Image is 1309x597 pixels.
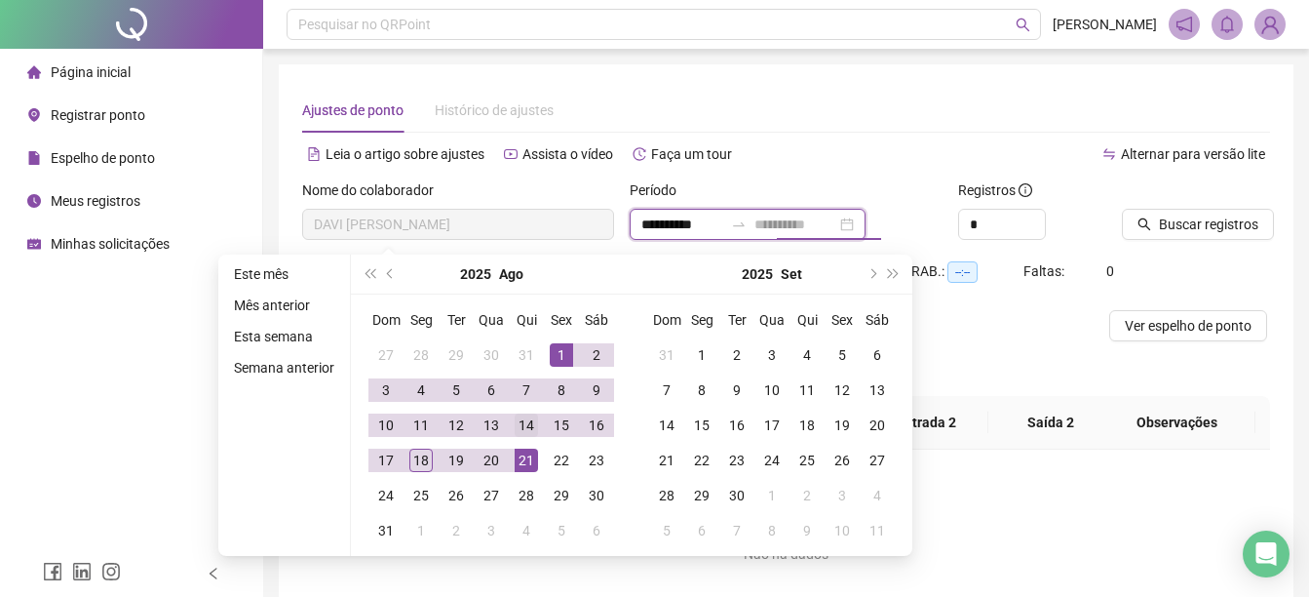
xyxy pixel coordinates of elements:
td: 2025-10-02 [789,478,825,513]
span: Registrar ponto [51,107,145,123]
div: 25 [795,449,819,472]
div: 31 [515,343,538,367]
td: 2025-10-04 [860,478,895,513]
div: 30 [725,484,749,507]
div: 17 [374,449,398,472]
td: 2025-10-10 [825,513,860,548]
td: 2025-08-23 [579,443,614,478]
td: 2025-09-24 [754,443,789,478]
td: 2025-09-26 [825,443,860,478]
td: 2025-09-14 [649,408,684,443]
div: 30 [585,484,608,507]
span: file [27,151,41,165]
td: 2025-08-19 [439,443,474,478]
th: Observações [1097,396,1255,450]
th: Sex [825,302,860,338]
td: 2025-08-15 [544,408,579,443]
div: 3 [760,343,784,367]
div: 2 [795,484,819,507]
td: 2025-09-12 [825,373,860,408]
span: left [207,567,220,580]
span: Página inicial [51,64,131,80]
div: 7 [655,378,678,402]
th: Dom [368,302,404,338]
td: 2025-08-02 [579,338,614,373]
span: Espelho de ponto [51,150,155,166]
div: 4 [866,484,889,507]
td: 2025-09-28 [649,478,684,513]
li: Mês anterior [226,294,342,317]
span: Buscar registros [1159,214,1258,235]
td: 2025-08-06 [474,373,509,408]
td: 2025-09-27 [860,443,895,478]
td: 2025-08-10 [368,408,404,443]
div: 6 [866,343,889,367]
div: 10 [760,378,784,402]
div: 3 [830,484,854,507]
div: 4 [515,519,538,542]
td: 2025-08-26 [439,478,474,513]
span: linkedin [72,562,92,581]
span: DAVI ZENILDO CARVALHO DA SILVA [314,210,602,239]
div: 7 [515,378,538,402]
td: 2025-08-09 [579,373,614,408]
td: 2025-09-13 [860,373,895,408]
td: 2025-07-27 [368,338,404,373]
th: Qui [789,302,825,338]
span: Assista o vídeo [522,146,613,162]
div: 27 [374,343,398,367]
button: Buscar registros [1122,209,1274,240]
div: 11 [866,519,889,542]
td: 2025-07-29 [439,338,474,373]
div: 18 [795,414,819,437]
button: Ver espelho de ponto [1109,310,1267,341]
th: Qua [474,302,509,338]
div: 18 [409,449,433,472]
button: super-next-year [883,255,905,294]
div: 5 [550,519,573,542]
div: Open Intercom Messenger [1243,531,1290,577]
span: 0 [1106,263,1114,279]
div: 1 [409,519,433,542]
div: 9 [725,378,749,402]
div: 31 [655,343,678,367]
div: 6 [690,519,713,542]
div: 21 [655,449,678,472]
div: 16 [725,414,749,437]
td: 2025-09-18 [789,408,825,443]
div: 10 [374,414,398,437]
td: 2025-09-06 [579,513,614,548]
div: 16 [585,414,608,437]
div: 11 [409,414,433,437]
td: 2025-09-20 [860,408,895,443]
td: 2025-09-03 [474,513,509,548]
td: 2025-09-17 [754,408,789,443]
td: 2025-09-04 [509,513,544,548]
span: bell [1218,16,1236,33]
div: 5 [444,378,468,402]
td: 2025-08-11 [404,408,439,443]
td: 2025-09-01 [684,338,719,373]
td: 2025-09-15 [684,408,719,443]
td: 2025-09-09 [719,373,754,408]
div: 7 [725,519,749,542]
td: 2025-09-01 [404,513,439,548]
span: --:-- [947,261,978,283]
div: 29 [690,484,713,507]
button: month panel [781,255,802,294]
th: Seg [684,302,719,338]
th: Ter [719,302,754,338]
div: 24 [374,484,398,507]
div: 29 [550,484,573,507]
td: 2025-08-21 [509,443,544,478]
td: 2025-09-06 [860,338,895,373]
td: 2025-08-27 [474,478,509,513]
div: 20 [480,449,503,472]
td: 2025-09-10 [754,373,789,408]
div: 4 [795,343,819,367]
td: 2025-08-07 [509,373,544,408]
div: 15 [690,414,713,437]
div: 23 [585,449,608,472]
div: 3 [480,519,503,542]
div: 28 [409,343,433,367]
